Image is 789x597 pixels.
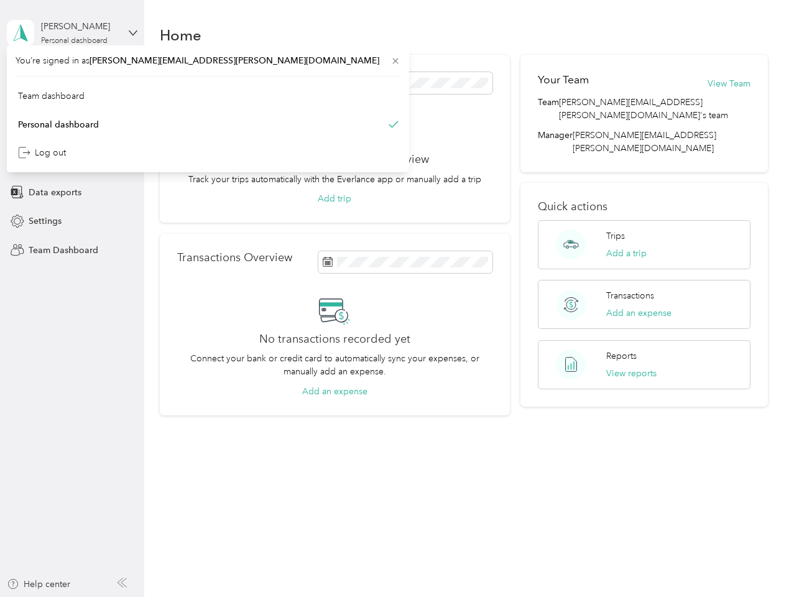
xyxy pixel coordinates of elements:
div: Personal dashboard [41,37,108,45]
p: Transactions Overview [177,251,292,264]
p: Connect your bank or credit card to automatically sync your expenses, or manually add an expense. [177,352,492,378]
button: Add an expense [606,307,671,320]
p: Quick actions [538,200,750,213]
button: Help center [7,578,70,591]
p: Track your trips automatically with the Everlance app or manually add a trip [188,173,481,186]
button: Add a trip [606,247,647,260]
span: [PERSON_NAME][EMAIL_ADDRESS][PERSON_NAME][DOMAIN_NAME] [573,130,716,154]
h1: Home [160,29,201,42]
span: You’re signed in as [16,54,400,67]
span: Data exports [29,186,81,199]
p: Trips [606,229,625,243]
button: View reports [606,367,657,380]
h2: No transactions recorded yet [259,333,410,346]
button: View Team [708,77,750,90]
p: Reports [606,349,637,363]
div: [PERSON_NAME] [41,20,119,33]
div: Team dashboard [18,90,85,103]
p: Transactions [606,289,654,302]
span: Settings [29,215,62,228]
div: Personal dashboard [18,118,99,131]
span: [PERSON_NAME][EMAIL_ADDRESS][PERSON_NAME][DOMAIN_NAME]'s team [559,96,750,122]
span: Team Dashboard [29,244,98,257]
iframe: Everlance-gr Chat Button Frame [719,527,789,597]
span: Manager [538,129,573,155]
div: Log out [18,146,66,159]
span: Team [538,96,559,122]
span: [PERSON_NAME][EMAIL_ADDRESS][PERSON_NAME][DOMAIN_NAME] [90,55,379,66]
button: Add trip [318,192,351,205]
button: Add an expense [302,385,367,398]
h2: Your Team [538,72,589,88]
